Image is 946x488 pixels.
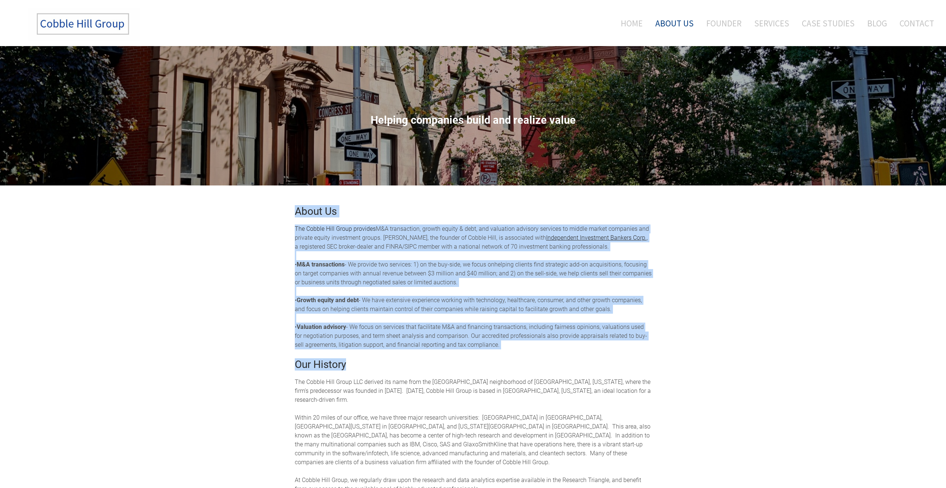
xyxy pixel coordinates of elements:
[796,8,860,39] a: Case Studies
[650,8,699,39] a: About Us
[371,114,576,126] span: Helping companies build and realize value
[295,261,652,286] span: helping clients find strategic add-on acquisitions, focusing on target companies with annual reve...
[862,8,892,39] a: Blog
[297,297,359,304] strong: Growth equity and debt
[295,225,376,232] font: The Cobble Hill Group provides
[894,8,934,39] a: Contact
[295,206,652,217] h2: About Us
[749,8,795,39] a: Services
[610,8,648,39] a: Home
[297,323,346,330] strong: Valuation advisory
[701,8,747,39] a: Founder
[297,261,345,268] strong: M&A transactions
[295,359,652,370] h2: Our History
[546,234,647,241] a: Independent Investment Bankers Corp.
[295,224,652,349] div: M&A transaction, growth equity & debt, and valuation advisory services to middle market companies...
[28,8,140,41] img: The Cobble Hill Group LLC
